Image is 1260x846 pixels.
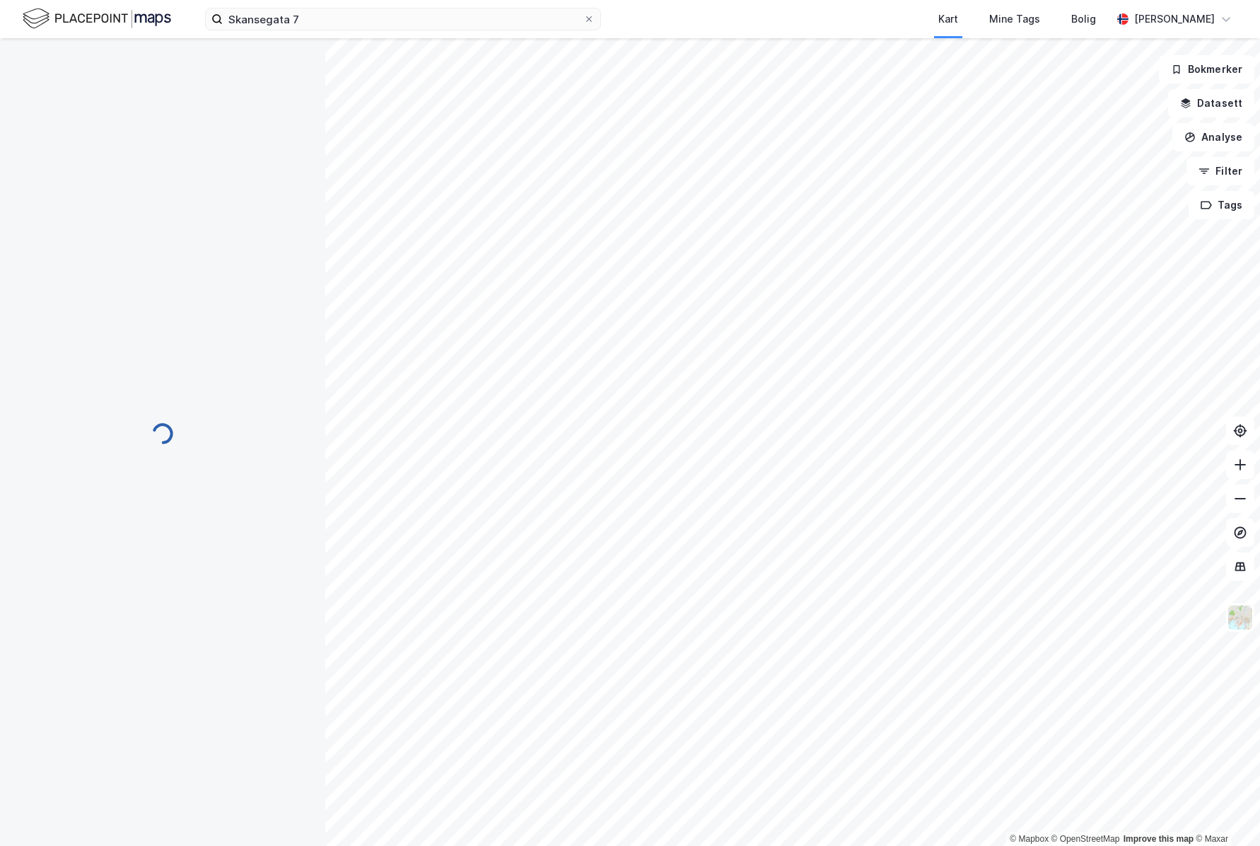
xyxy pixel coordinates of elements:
div: Mine Tags [989,11,1040,28]
div: Kart [938,11,958,28]
img: logo.f888ab2527a4732fd821a326f86c7f29.svg [23,6,171,31]
img: Z [1227,604,1254,631]
div: Kontrollprogram for chat [1189,778,1260,846]
a: OpenStreetMap [1051,834,1120,844]
button: Filter [1186,157,1254,185]
a: Improve this map [1124,834,1194,844]
input: Søk på adresse, matrikkel, gårdeiere, leietakere eller personer [223,8,583,30]
button: Bokmerker [1159,55,1254,83]
iframe: Chat Widget [1189,778,1260,846]
button: Analyse [1172,123,1254,151]
a: Mapbox [1010,834,1049,844]
img: spinner.a6d8c91a73a9ac5275cf975e30b51cfb.svg [151,422,174,445]
div: [PERSON_NAME] [1134,11,1215,28]
button: Datasett [1168,89,1254,117]
button: Tags [1189,191,1254,219]
div: Bolig [1071,11,1096,28]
